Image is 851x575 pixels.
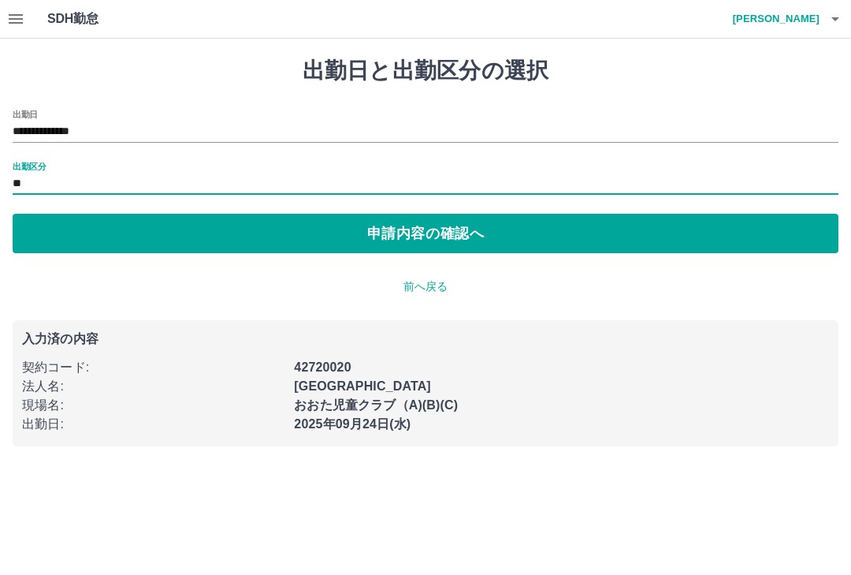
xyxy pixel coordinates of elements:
p: 現場名 : [22,396,284,415]
p: 契約コード : [22,358,284,377]
b: 42720020 [294,360,351,374]
p: 出勤日 : [22,415,284,434]
p: 入力済の内容 [22,333,829,345]
h1: 出勤日と出勤区分の選択 [13,58,838,84]
p: 法人名 : [22,377,284,396]
p: 前へ戻る [13,278,838,295]
button: 申請内容の確認へ [13,214,838,253]
label: 出勤日 [13,108,38,120]
label: 出勤区分 [13,160,46,172]
b: [GEOGRAPHIC_DATA] [294,379,431,393]
b: 2025年09月24日(水) [294,417,411,431]
b: おおた児童クラブ（A)(B)(C) [294,398,458,412]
